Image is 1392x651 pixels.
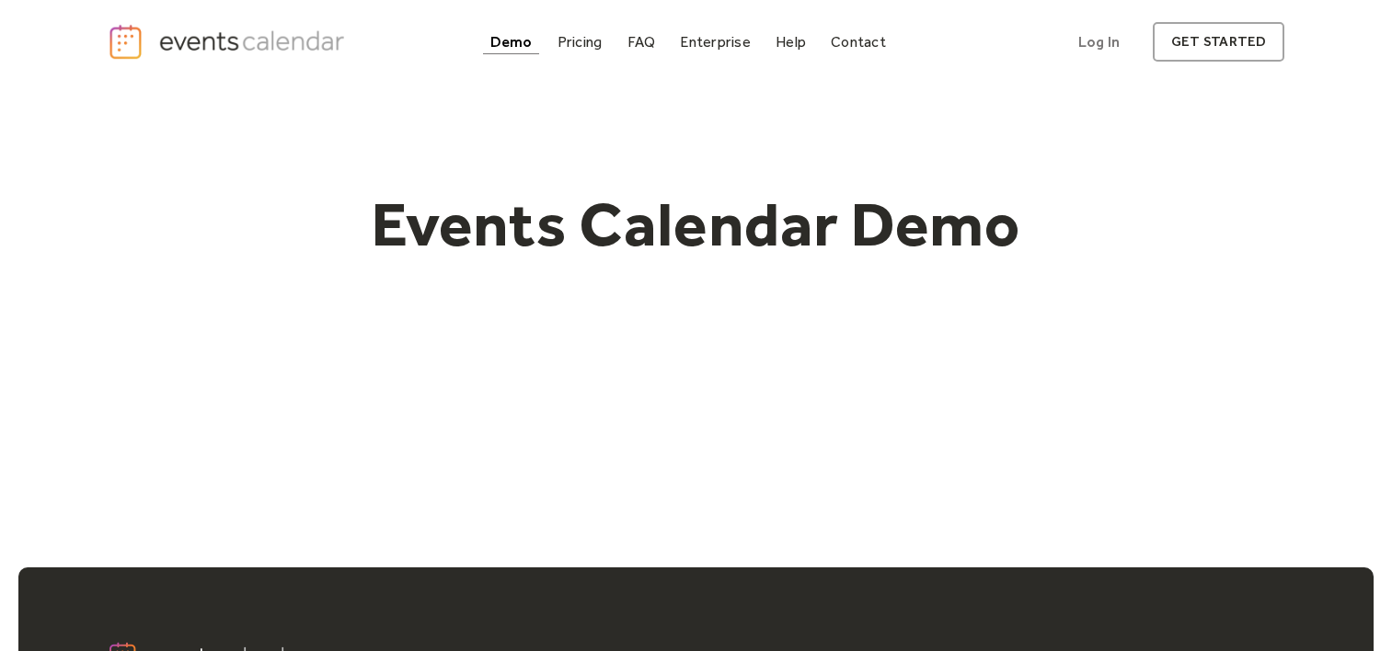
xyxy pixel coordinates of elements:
[1153,22,1284,62] a: get started
[673,29,757,54] a: Enterprise
[343,187,1050,262] h1: Events Calendar Demo
[483,29,540,54] a: Demo
[831,37,886,47] div: Contact
[490,37,533,47] div: Demo
[776,37,806,47] div: Help
[680,37,750,47] div: Enterprise
[1060,22,1138,62] a: Log In
[627,37,656,47] div: FAQ
[558,37,603,47] div: Pricing
[550,29,610,54] a: Pricing
[620,29,663,54] a: FAQ
[768,29,813,54] a: Help
[108,23,351,61] a: home
[823,29,893,54] a: Contact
